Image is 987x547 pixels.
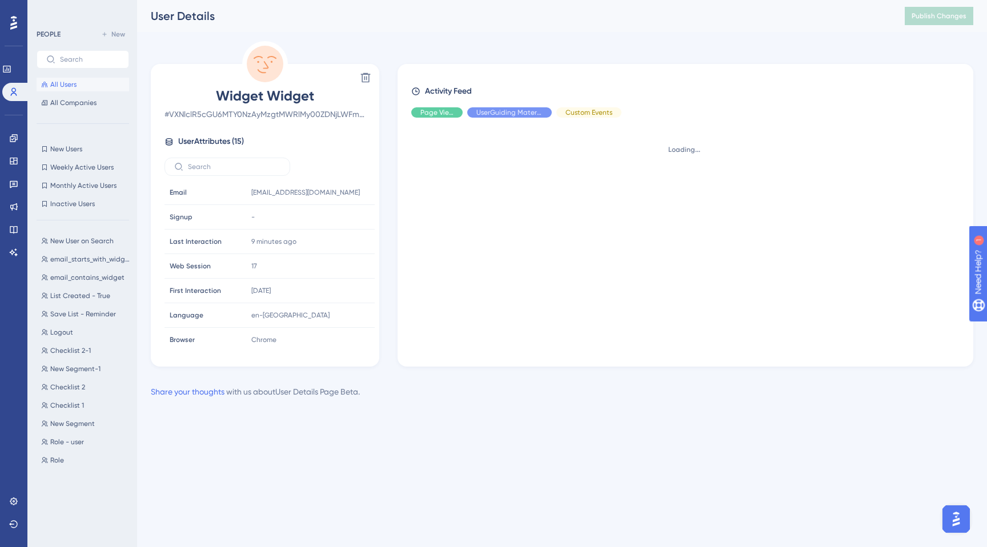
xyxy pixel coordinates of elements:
[37,399,136,412] button: Checklist 1
[37,380,136,394] button: Checklist 2
[565,108,612,117] span: Custom Events
[50,163,114,172] span: Weekly Active Users
[170,335,195,344] span: Browser
[251,212,255,222] span: -
[50,144,82,154] span: New Users
[50,346,91,355] span: Checklist 2-1
[151,387,224,396] a: Share your thoughts
[27,3,71,17] span: Need Help?
[251,262,257,271] span: 17
[164,87,366,105] span: Widget Widget
[50,383,85,392] span: Checklist 2
[170,262,211,271] span: Web Session
[97,27,129,41] button: New
[912,11,966,21] span: Publish Changes
[188,163,280,171] input: Search
[37,197,129,211] button: Inactive Users
[50,236,114,246] span: New User on Search
[939,502,973,536] iframe: UserGuiding AI Assistant Launcher
[50,98,97,107] span: All Companies
[151,385,360,399] div: with us about User Details Page Beta .
[170,188,187,197] span: Email
[50,364,101,373] span: New Segment-1
[170,237,222,246] span: Last Interaction
[37,417,136,431] button: New Segment
[251,335,276,344] span: Chrome
[111,30,125,39] span: New
[151,8,876,24] div: User Details
[50,80,77,89] span: All Users
[50,255,131,264] span: email_starts_with_widget
[50,273,125,282] span: email_contains_widget
[37,179,129,192] button: Monthly Active Users
[50,456,64,465] span: Role
[178,135,244,148] span: User Attributes ( 15 )
[251,287,271,295] time: [DATE]
[37,289,136,303] button: List Created - True
[251,311,330,320] span: en-[GEOGRAPHIC_DATA]
[170,311,203,320] span: Language
[37,453,136,467] button: Role
[425,85,472,98] span: Activity Feed
[50,328,73,337] span: Logout
[37,325,136,339] button: Logout
[50,181,117,190] span: Monthly Active Users
[37,435,136,449] button: Role - user
[37,234,136,248] button: New User on Search
[50,291,110,300] span: List Created - True
[37,344,136,357] button: Checklist 2-1
[37,160,129,174] button: Weekly Active Users
[411,145,957,154] div: Loading...
[37,78,129,91] button: All Users
[50,199,95,208] span: Inactive Users
[79,6,83,15] div: 1
[50,401,84,410] span: Checklist 1
[905,7,973,25] button: Publish Changes
[251,188,360,197] span: [EMAIL_ADDRESS][DOMAIN_NAME]
[37,271,136,284] button: email_contains_widget
[37,362,136,376] button: New Segment-1
[37,142,129,156] button: New Users
[170,286,221,295] span: First Interaction
[420,108,454,117] span: Page View
[37,30,61,39] div: PEOPLE
[164,107,366,121] span: # VXNlclR5cGU6MTY0NzAyMzgtMWRlMy00ZDNjLWFmMjktMzQ2MTY4MWRjOGY4
[50,437,84,447] span: Role - user
[476,108,543,117] span: UserGuiding Material
[37,96,129,110] button: All Companies
[60,55,119,63] input: Search
[50,419,95,428] span: New Segment
[251,238,296,246] time: 9 minutes ago
[50,309,116,319] span: Save List - Reminder
[37,307,136,321] button: Save List - Reminder
[37,252,136,266] button: email_starts_with_widget
[170,212,192,222] span: Signup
